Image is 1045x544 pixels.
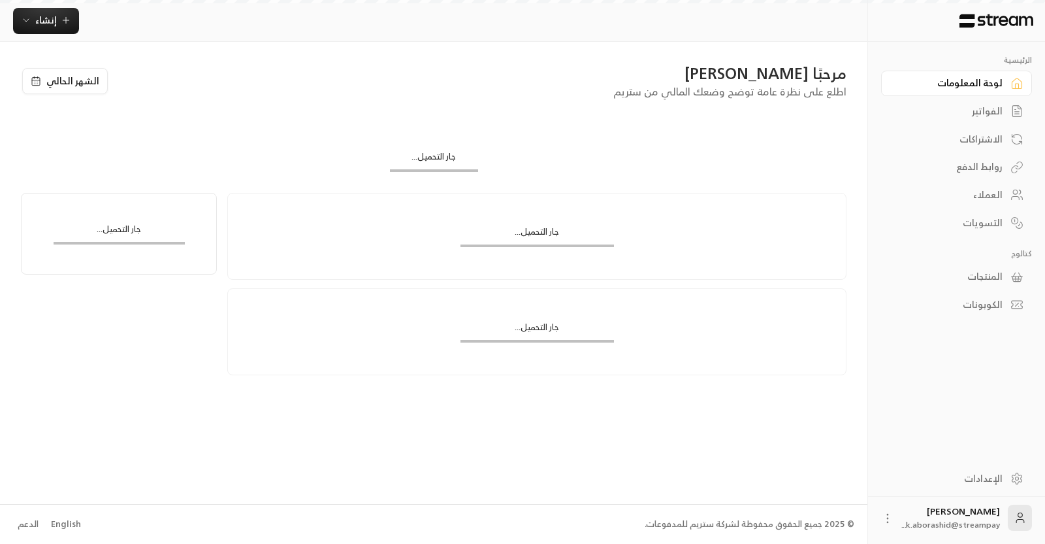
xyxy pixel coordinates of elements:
div: مرحبًا [PERSON_NAME] [122,63,847,84]
div: الإعدادات [897,472,1003,485]
a: الاشتراكات [881,126,1032,152]
a: روابط الدفع [881,154,1032,180]
div: العملاء [897,188,1003,201]
a: الدعم [13,513,42,536]
a: التسويات [881,210,1032,235]
div: لوحة المعلومات [897,76,1003,90]
div: [PERSON_NAME] [902,505,1000,531]
img: Logo [958,14,1035,28]
span: اطلع على نظرة عامة توضح وضعك المالي من ستريم [613,82,846,101]
p: الرئيسية [881,55,1032,65]
div: جار التحميل... [390,150,478,169]
a: المنتجات [881,264,1032,290]
div: جار التحميل... [54,223,185,242]
a: الإعدادات [881,466,1032,491]
a: لوحة المعلومات [881,71,1032,96]
div: الفواتير [897,105,1003,118]
button: الشهر الحالي [22,68,108,94]
span: إنشاء [35,12,57,28]
a: الفواتير [881,99,1032,124]
div: © 2025 جميع الحقوق محفوظة لشركة ستريم للمدفوعات. [645,518,854,531]
div: الاشتراكات [897,133,1003,146]
div: المنتجات [897,270,1003,283]
div: جار التحميل... [460,226,614,245]
div: الكوبونات [897,298,1003,311]
div: التسويات [897,216,1003,229]
div: روابط الدفع [897,160,1003,173]
div: جار التحميل... [460,321,614,340]
div: English [51,518,81,531]
p: كتالوج [881,248,1032,259]
a: العملاء [881,182,1032,208]
button: إنشاء [13,8,79,34]
a: الكوبونات [881,292,1032,318]
span: k.aborashid@streampay... [902,518,1000,532]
